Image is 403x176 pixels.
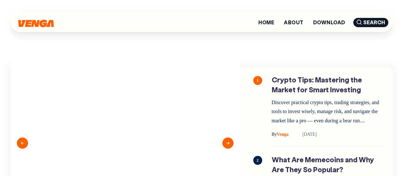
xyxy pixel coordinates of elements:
[222,137,234,149] button: Next
[353,18,388,27] span: Search
[284,20,303,25] a: About
[313,20,345,25] a: Download
[258,20,274,25] a: Home
[18,20,54,27] img: Venga Blog
[253,76,262,85] span: 1
[253,156,262,165] span: 2
[17,137,28,149] button: Previous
